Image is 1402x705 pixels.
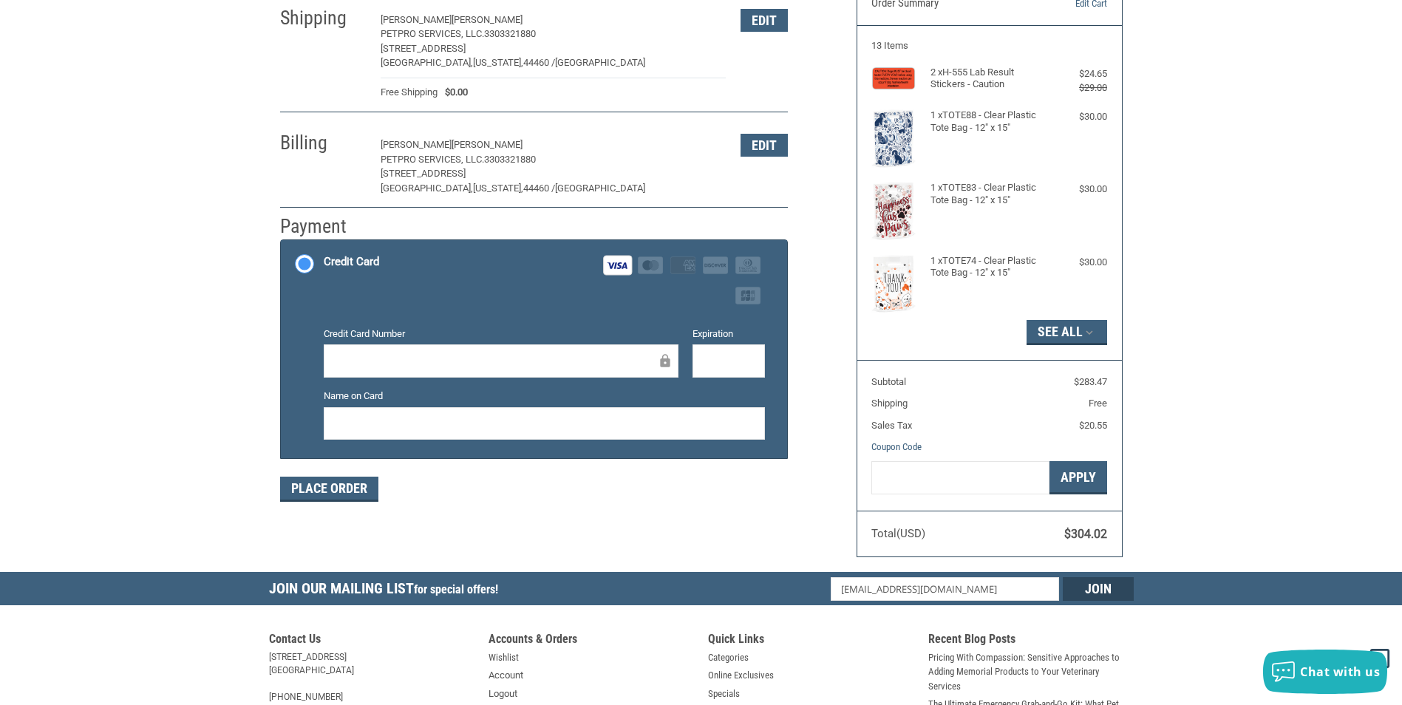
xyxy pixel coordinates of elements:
address: [STREET_ADDRESS] [GEOGRAPHIC_DATA] [PHONE_NUMBER] [269,650,474,704]
a: Coupon Code [871,441,922,452]
a: Specials [708,687,740,701]
span: [PERSON_NAME] [381,14,452,25]
div: $29.00 [1048,81,1107,95]
span: [PERSON_NAME] [452,139,523,150]
h2: Shipping [280,6,367,30]
span: [GEOGRAPHIC_DATA], [381,57,473,68]
input: Gift Certificate or Coupon Code [871,461,1049,494]
button: Edit [741,134,788,157]
h4: 1 x TOTE74 - Clear Plastic Tote Bag - 12" x 15" [930,255,1045,279]
span: [PERSON_NAME] [452,14,523,25]
span: Free [1089,398,1107,409]
span: $283.47 [1074,376,1107,387]
div: Credit Card [324,250,379,274]
h4: 1 x TOTE83 - Clear Plastic Tote Bag - 12" x 15" [930,182,1045,206]
button: See All [1027,320,1107,345]
h5: Quick Links [708,632,913,650]
span: [GEOGRAPHIC_DATA], [381,183,473,194]
label: Name on Card [324,389,765,403]
label: Credit Card Number [324,327,678,341]
span: 3303321880 [484,28,536,39]
span: Subtotal [871,376,906,387]
button: Edit [741,9,788,32]
div: $24.65 [1048,67,1107,81]
span: [US_STATE], [473,183,523,194]
h3: 13 Items [871,40,1107,52]
a: Account [489,668,523,683]
input: Email [831,577,1059,601]
h5: Accounts & Orders [489,632,694,650]
h5: Contact Us [269,632,474,650]
a: Categories [708,650,749,665]
a: Online Exclusives [708,668,774,683]
button: Chat with us [1263,650,1387,694]
h5: Join Our Mailing List [269,572,506,610]
span: $304.02 [1064,527,1107,541]
span: $0.00 [438,85,468,100]
span: 44460 / [523,57,555,68]
button: Place Order [280,477,378,502]
div: $30.00 [1048,109,1107,124]
h2: Billing [280,131,367,155]
span: Chat with us [1300,664,1380,680]
span: for special offers! [414,582,498,596]
a: Logout [489,687,517,701]
span: $20.55 [1079,420,1107,431]
div: $30.00 [1048,255,1107,270]
h4: 1 x TOTE88 - Clear Plastic Tote Bag - 12" x 15" [930,109,1045,134]
span: [US_STATE], [473,57,523,68]
span: Total (USD) [871,527,925,540]
span: 3303321880 [484,154,536,165]
span: Sales Tax [871,420,912,431]
span: [PERSON_NAME] [381,139,452,150]
span: [GEOGRAPHIC_DATA] [555,57,645,68]
span: PETPRO SERVICES, LLC. [381,154,484,165]
span: [STREET_ADDRESS] [381,168,466,179]
span: PETPRO SERVICES, LLC. [381,28,484,39]
div: $30.00 [1048,182,1107,197]
a: Pricing With Compassion: Sensitive Approaches to Adding Memorial Products to Your Veterinary Serv... [928,650,1134,694]
span: Shipping [871,398,908,409]
span: [STREET_ADDRESS] [381,43,466,54]
span: Free Shipping [381,85,438,100]
h5: Recent Blog Posts [928,632,1134,650]
span: 44460 / [523,183,555,194]
h4: 2 x H-555 Lab Result Stickers - Caution [930,67,1045,91]
h2: Payment [280,214,367,239]
a: Wishlist [489,650,519,665]
input: Join [1063,577,1134,601]
button: Apply [1049,461,1107,494]
label: Expiration [693,327,765,341]
span: [GEOGRAPHIC_DATA] [555,183,645,194]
